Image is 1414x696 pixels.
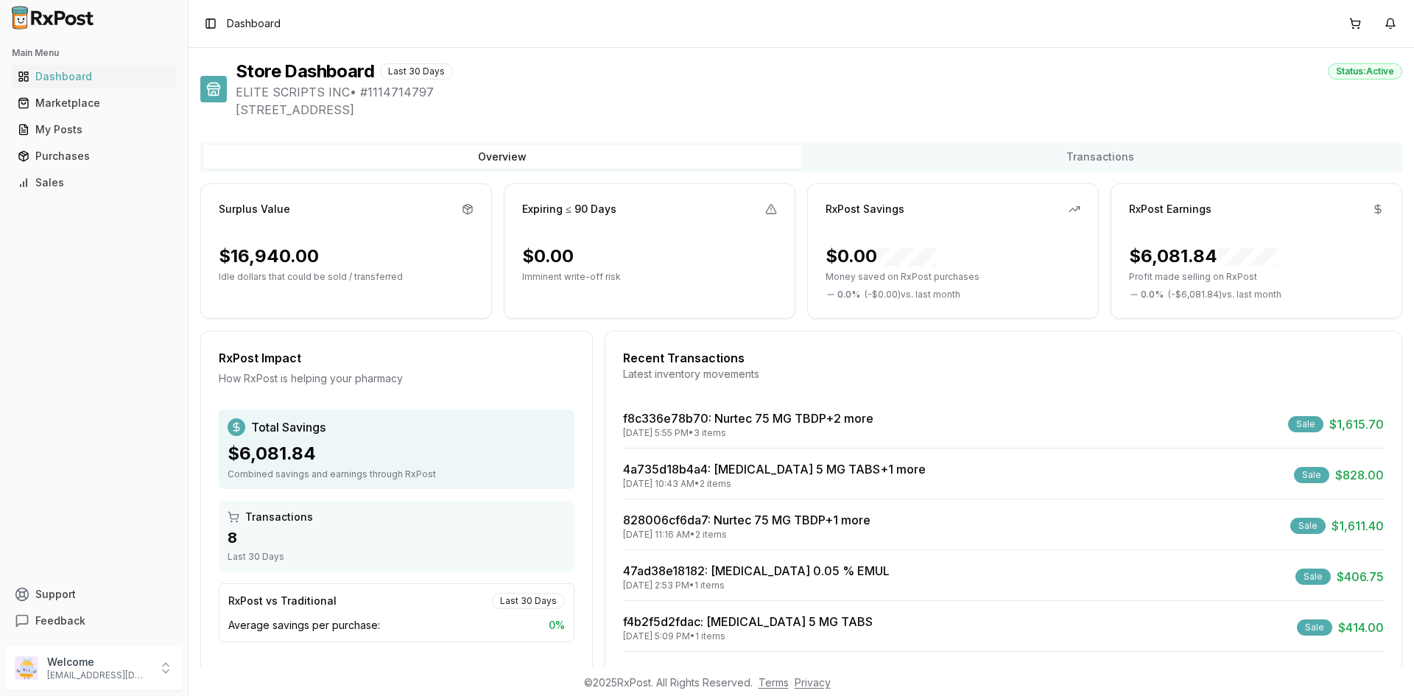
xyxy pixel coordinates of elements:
[522,245,574,268] div: $0.00
[1290,518,1326,534] div: Sale
[837,289,860,300] span: 0.0 %
[245,510,313,524] span: Transactions
[47,655,150,669] p: Welcome
[623,478,926,490] div: [DATE] 10:43 AM • 2 items
[1337,568,1384,586] span: $406.75
[6,6,100,29] img: RxPost Logo
[1329,415,1384,433] span: $1,615.70
[12,90,176,116] a: Marketplace
[1332,517,1384,535] span: $1,611.40
[623,614,873,629] a: f4b2f5d2fdac: [MEDICAL_DATA] 5 MG TABS
[865,289,960,300] span: ( - $0.00 ) vs. last month
[1141,289,1164,300] span: 0.0 %
[1129,271,1384,283] p: Profit made selling on RxPost
[12,143,176,169] a: Purchases
[47,669,150,681] p: [EMAIL_ADDRESS][DOMAIN_NAME]
[1335,466,1384,484] span: $828.00
[623,349,1384,367] div: Recent Transactions
[228,551,566,563] div: Last 30 Days
[6,144,182,168] button: Purchases
[623,462,926,477] a: 4a735d18b4a4: [MEDICAL_DATA] 5 MG TABS+1 more
[6,91,182,115] button: Marketplace
[18,69,170,84] div: Dashboard
[219,349,574,367] div: RxPost Impact
[1129,202,1211,217] div: RxPost Earnings
[380,63,453,80] div: Last 30 Days
[826,271,1080,283] p: Money saved on RxPost purchases
[6,65,182,88] button: Dashboard
[227,16,281,31] span: Dashboard
[522,271,777,283] p: Imminent write-off risk
[6,171,182,194] button: Sales
[623,580,890,591] div: [DATE] 2:53 PM • 1 items
[228,468,566,480] div: Combined savings and earnings through RxPost
[6,608,182,634] button: Feedback
[203,145,801,169] button: Overview
[18,96,170,110] div: Marketplace
[15,656,38,680] img: User avatar
[219,245,319,268] div: $16,940.00
[6,581,182,608] button: Support
[251,418,326,436] span: Total Savings
[12,169,176,196] a: Sales
[623,367,1384,382] div: Latest inventory movements
[18,175,170,190] div: Sales
[219,371,574,386] div: How RxPost is helping your pharmacy
[623,630,873,642] div: [DATE] 5:09 PM • 1 items
[18,149,170,164] div: Purchases
[219,271,474,283] p: Idle dollars that could be sold / transferred
[18,122,170,137] div: My Posts
[623,411,873,426] a: f8c336e78b70: Nurtec 75 MG TBDP+2 more
[227,16,281,31] nav: breadcrumb
[801,145,1399,169] button: Transactions
[522,202,616,217] div: Expiring ≤ 90 Days
[549,618,565,633] span: 0 %
[1297,619,1332,636] div: Sale
[795,676,831,689] a: Privacy
[1295,569,1331,585] div: Sale
[6,118,182,141] button: My Posts
[492,593,565,609] div: Last 30 Days
[236,83,1402,101] span: ELITE SCRIPTS INC • # 1114714797
[826,202,904,217] div: RxPost Savings
[1129,245,1276,268] div: $6,081.84
[219,202,290,217] div: Surplus Value
[1328,63,1402,80] div: Status: Active
[228,442,566,465] div: $6,081.84
[236,101,1402,119] span: [STREET_ADDRESS]
[228,527,566,548] div: 8
[623,529,870,541] div: [DATE] 11:16 AM • 2 items
[228,618,380,633] span: Average savings per purchase:
[12,47,176,59] h2: Main Menu
[12,116,176,143] a: My Posts
[623,513,870,527] a: 828006cf6da7: Nurtec 75 MG TBDP+1 more
[623,427,873,439] div: [DATE] 5:55 PM • 3 items
[12,63,176,90] a: Dashboard
[623,563,890,578] a: 47ad38e18182: [MEDICAL_DATA] 0.05 % EMUL
[236,60,374,83] h1: Store Dashboard
[35,614,85,628] span: Feedback
[1294,467,1329,483] div: Sale
[1288,416,1323,432] div: Sale
[759,676,789,689] a: Terms
[1338,619,1384,636] span: $414.00
[1168,289,1281,300] span: ( - $6,081.84 ) vs. last month
[228,594,337,608] div: RxPost vs Traditional
[826,245,936,268] div: $0.00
